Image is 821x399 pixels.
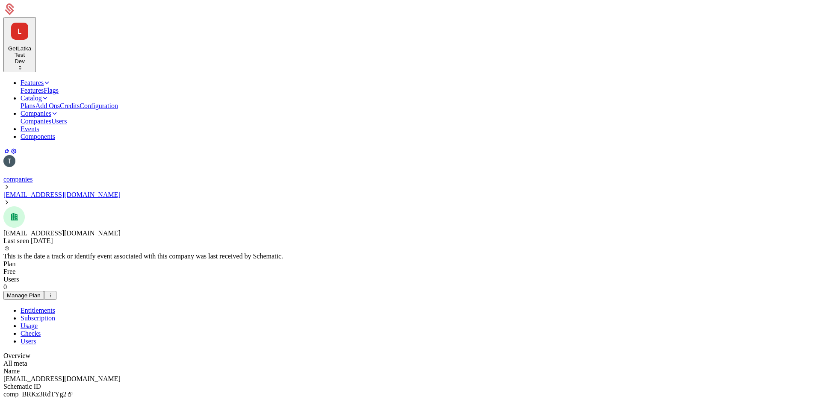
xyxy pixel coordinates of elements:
[21,94,49,102] a: Catalog
[3,148,10,155] a: Integrations
[3,17,36,72] button: Select environment
[3,155,15,167] button: Open user button
[44,87,59,94] a: Flags
[51,117,67,125] a: Users
[7,292,41,299] div: Manage Plan
[21,314,55,322] a: Subscription
[3,390,67,398] span: comp_BRKz3RdTYg2
[21,87,44,94] a: Features
[21,110,58,117] a: Companies
[3,260,15,267] span: Plan
[21,307,55,314] a: Entitlements
[3,276,19,283] span: Users
[10,148,17,155] a: Settings
[3,375,818,383] div: [EMAIL_ADDRESS][DOMAIN_NAME]
[3,291,44,300] button: Manage Plan
[3,360,818,367] div: All meta
[21,337,36,345] a: Users
[3,367,818,375] div: Name
[21,102,35,109] a: Plans
[3,176,32,183] a: companies
[21,117,51,125] a: Companies
[3,307,818,345] nav: Main
[21,133,55,140] a: Components
[44,291,56,300] button: Select action
[7,52,32,58] div: Test
[7,18,32,44] img: GetLatka
[35,102,60,109] a: Add Ons
[3,283,818,291] div: 0
[80,102,118,109] a: Configuration
[21,125,39,132] a: Events
[3,155,15,167] img: Tsovak Harutyunyan
[3,307,818,345] ul: Choose Sub Page
[60,102,80,109] a: Credits
[3,191,121,198] a: [EMAIL_ADDRESS][DOMAIN_NAME]
[3,206,25,228] img: tsovakwork@gmail.com
[3,237,818,245] div: Last seen [DATE]
[3,229,818,237] div: [EMAIL_ADDRESS][DOMAIN_NAME]
[21,330,41,337] a: Checks
[21,322,38,329] a: Usage
[3,268,15,275] span: Free
[15,58,25,65] span: Dev
[3,252,818,260] div: This is the date a track or identify event associated with this company was last received by Sche...
[3,383,818,390] div: Schematic ID
[3,79,818,141] nav: Main
[3,352,818,360] div: Overview
[8,45,31,52] span: GetLatka
[21,79,50,86] a: Features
